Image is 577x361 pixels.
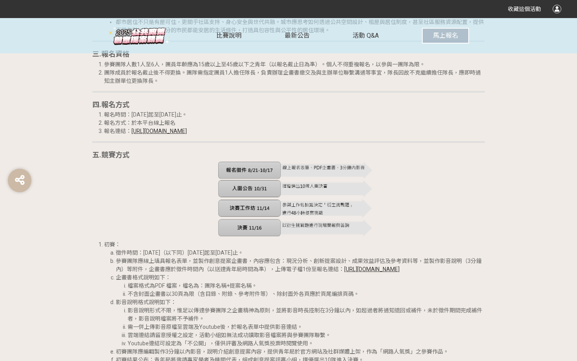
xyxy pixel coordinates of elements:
a: 活動 Q&A [352,18,379,53]
a: [URL][DOMAIN_NAME] [131,128,187,134]
span: 最新公告 [285,32,310,39]
a: 最新公告 [285,18,310,53]
li: 報名連結： [104,127,485,135]
span: 收藏這個活動 [508,6,541,12]
li: 影音說明格式說明如下： [116,298,485,348]
li: 報名時間：[DATE]起至[DATE]止。 [104,111,485,119]
strong: 四.報名方式 [92,100,130,109]
span: 企畫書格式說明如下： [116,274,171,281]
li: Youtube連結可設定為「不公開」，僅供評審及網路人氣獎投票時閱覽使用。 [128,339,485,348]
li: 雲端連結請留意授權之設定，活動小組如無法成功讀取影音檔案將與參賽團隊聯繫。 [128,331,485,339]
li: 參賽團隊應線上填具報名表單，並製作創意提案企畫書，內容應包含：現況分析、創新提案設計、成果效益評估及參考資料等，並製作影音說明（3分鐘內）等附件，企畫書應於徵件時間內（以送達青年局時間為準），上... [116,257,485,273]
button: 馬上報名 [422,28,469,44]
span: 馬上報名 [433,32,458,39]
a: 比賽說明 [216,18,241,53]
span: 比賽說明 [216,32,241,39]
li: 不含封面企畫書以30頁為限（含目錄、附錄、參考附件等）、除封面外各頁應於頁尾編排頁碼。 [128,290,485,298]
img: Image [218,161,372,237]
img: 臺北市政府青年局114年度公共政策創意提案競賽 [108,26,171,46]
span: 活動 Q&A [352,32,379,39]
strong: 三.報名資格 [92,50,130,58]
li: 影音說明形式不限，惟足以傳達參賽團隊之企畫精神為原則，並將影音時長控制在3分鐘以內，如超過者將通知退回或補件，未於徵件期間完成補件者，影音說明檔案將不予補件。 [128,306,485,323]
a: [URL][DOMAIN_NAME] [344,266,400,272]
li: 團隊成員於報名截止後不得更換。團隊需指定團員1人擔任隊長，負責辦理企畫書繳交及與主辦單位聯繫溝通等事宜，隊長因故不克繼續擔任隊長，應即時通知主辦單位更換隊長。 [104,69,485,85]
li: 初賽團隊應編輯製作3分鐘以內影音，說明介紹創意提案內容，提供青年局於官方網站及社群媒體上架，作為「網路人氣獎」之參賽作品。 [116,348,485,356]
li: 徵件時間：[DATE]（以下同）[DATE]起至[DATE]止。 [116,249,485,257]
li: 需一併上傳影音原檔至雲端及Youtube後，於報名表單中提供影音連結。 [128,323,485,331]
strong: 五.競賽方式 [92,151,130,159]
li: 檔案格式為PDF 檔案，檔名為：團隊名稱+提案名稱。 [128,282,485,290]
li: 報名方式：於本平台線上報名 [104,119,485,127]
li: 參賽團隊人數1人至6人，團員年齡應為15歲以上至45歲以下之青年（以報名截止日為準）。個人不得重複報名，以參與一團隊為限。 [104,60,485,69]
